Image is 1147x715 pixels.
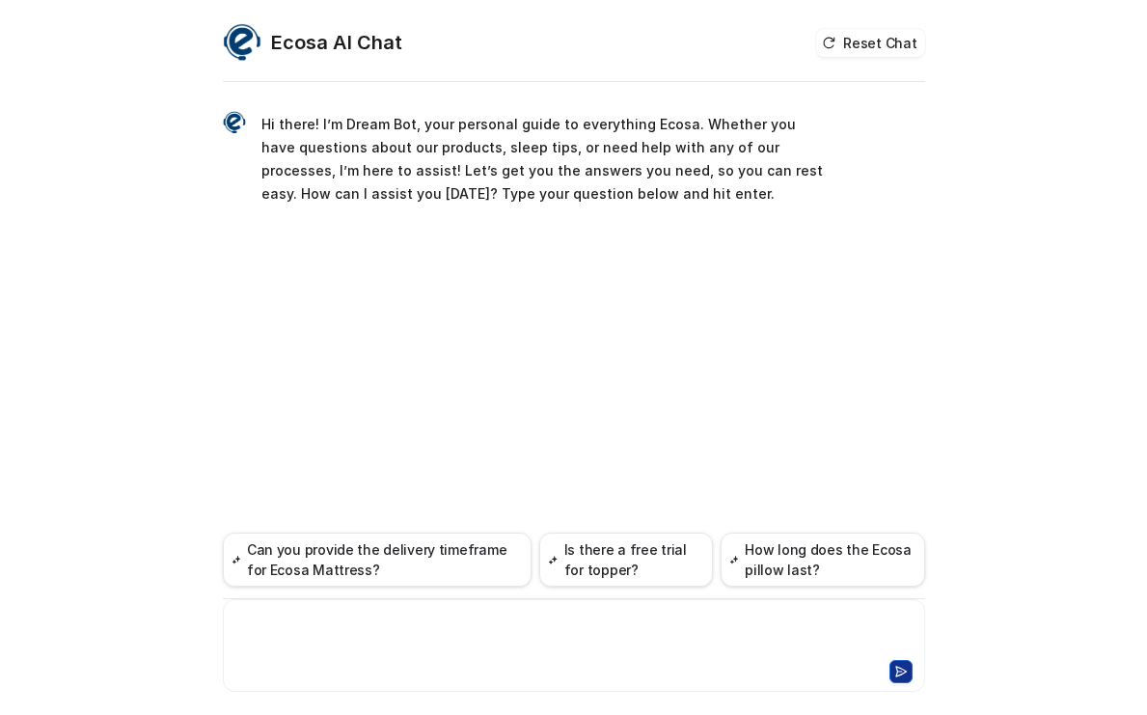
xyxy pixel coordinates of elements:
[721,533,925,587] button: How long does the Ecosa pillow last?
[539,533,712,587] button: Is there a free trial for topper?
[223,23,261,62] img: Widget
[271,29,402,56] h2: Ecosa AI Chat
[261,113,826,206] p: Hi there! I’m Dream Bot, your personal guide to everything Ecosa. Whether you have questions abou...
[223,533,533,587] button: Can you provide the delivery timeframe for Ecosa Mattress?
[223,111,246,134] img: Widget
[816,29,924,57] button: Reset Chat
